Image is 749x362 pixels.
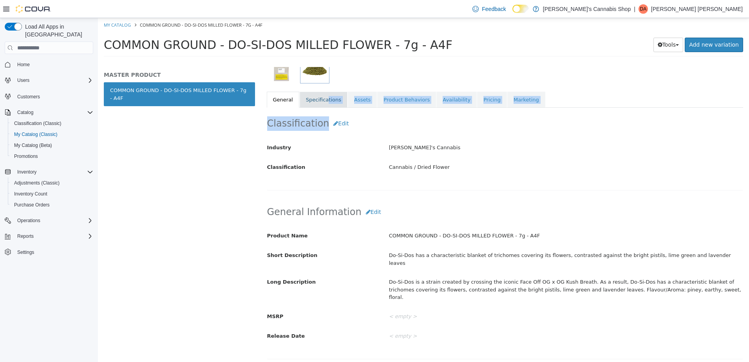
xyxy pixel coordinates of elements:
[14,60,93,69] span: Home
[14,153,38,159] span: Promotions
[2,231,96,242] button: Reports
[202,74,250,90] a: Specifications
[11,189,93,199] span: Inventory Count
[285,211,651,225] div: COMMON GROUND - DO-SI-DOS MILLED FLOWER - 7g - A4F
[285,143,651,156] div: Cannabis / Dried Flower
[379,74,409,90] a: Pricing
[285,123,651,137] div: [PERSON_NAME]'s Cannabis
[14,76,93,85] span: Users
[17,62,30,68] span: Home
[14,216,93,225] span: Operations
[250,74,279,90] a: Assets
[11,200,93,210] span: Purchase Orders
[14,60,33,69] a: Home
[17,77,29,83] span: Users
[8,118,96,129] button: Classification (Classic)
[555,20,586,34] button: Tools
[2,107,96,118] button: Catalog
[14,120,62,127] span: Classification (Classic)
[11,119,93,128] span: Classification (Classic)
[11,200,53,210] a: Purchase Orders
[639,4,648,14] div: Dylan Ann McKinney
[11,178,63,188] a: Adjustments (Classic)
[482,5,506,13] span: Feedback
[14,232,93,241] span: Reports
[2,59,96,70] button: Home
[22,23,93,38] span: Load All Apps in [GEOGRAPHIC_DATA]
[338,74,379,90] a: Availability
[17,249,34,255] span: Settings
[11,152,93,161] span: Promotions
[14,202,50,208] span: Purchase Orders
[14,76,33,85] button: Users
[11,152,41,161] a: Promotions
[512,5,529,13] input: Dark Mode
[8,177,96,188] button: Adjustments (Classic)
[651,4,743,14] p: [PERSON_NAME] [PERSON_NAME]
[14,142,52,148] span: My Catalog (Beta)
[285,231,651,252] div: Do-Si-Dos has a characteristic blanket of trichomes covering its flowers, contrasted against the ...
[17,94,40,100] span: Customers
[6,20,355,34] span: COMMON GROUND - DO-SI-DOS MILLED FLOWER - 7g - A4F
[14,91,93,101] span: Customers
[11,130,61,139] a: My Catalog (Classic)
[17,233,34,239] span: Reports
[169,187,645,201] h2: General Information
[6,4,33,10] a: My Catalog
[8,199,96,210] button: Purchase Orders
[587,20,645,34] a: Add new variation
[169,215,210,221] span: Product Name
[2,167,96,177] button: Inventory
[14,232,37,241] button: Reports
[2,246,96,258] button: Settings
[16,5,51,13] img: Cova
[42,4,165,10] span: COMMON GROUND - DO-SI-DOS MILLED FLOWER - 7g - A4F
[17,217,40,224] span: Operations
[14,131,58,138] span: My Catalog (Classic)
[169,315,207,321] span: Release Date
[2,90,96,102] button: Customers
[169,261,218,267] span: Long Description
[640,4,646,14] span: DA
[8,151,96,162] button: Promotions
[14,248,37,257] a: Settings
[169,146,208,152] span: Classification
[543,4,631,14] p: [PERSON_NAME]'s Cannabis Shop
[11,130,93,139] span: My Catalog (Classic)
[2,75,96,86] button: Users
[14,167,40,177] button: Inventory
[14,191,47,197] span: Inventory Count
[14,247,93,257] span: Settings
[409,74,447,90] a: Marketing
[469,1,509,17] a: Feedback
[169,74,201,90] a: General
[2,215,96,226] button: Operations
[169,98,645,113] h2: Classification
[231,98,255,113] button: Edit
[6,53,157,60] h5: MASTER PRODUCT
[8,129,96,140] button: My Catalog (Classic)
[169,234,220,240] span: Short Description
[285,257,651,286] div: Do-Si-Dos is a strain created by crossing the iconic Face Off OG x OG Kush Breath. As a result, D...
[14,216,43,225] button: Operations
[6,64,157,88] a: COMMON GROUND - DO-SI-DOS MILLED FLOWER - 7g - A4F
[11,119,65,128] a: Classification (Classic)
[11,141,55,150] a: My Catalog (Beta)
[17,169,36,175] span: Inventory
[11,141,93,150] span: My Catalog (Beta)
[8,188,96,199] button: Inventory Count
[14,108,36,117] button: Catalog
[11,178,93,188] span: Adjustments (Classic)
[8,140,96,151] button: My Catalog (Beta)
[14,92,43,101] a: Customers
[11,189,51,199] a: Inventory Count
[14,180,60,186] span: Adjustments (Classic)
[279,74,338,90] a: Product Behaviors
[14,108,93,117] span: Catalog
[634,4,635,14] p: |
[285,292,651,306] div: < empty >
[5,56,93,278] nav: Complex example
[169,295,186,301] span: MSRP
[17,109,33,116] span: Catalog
